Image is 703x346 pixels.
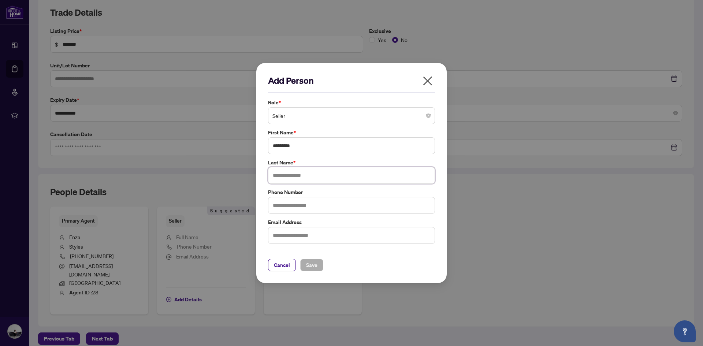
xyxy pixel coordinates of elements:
[274,259,290,271] span: Cancel
[268,159,435,167] label: Last Name
[426,114,431,118] span: close-circle
[422,75,434,87] span: close
[268,218,435,226] label: Email Address
[268,98,435,107] label: Role
[268,188,435,196] label: Phone Number
[674,320,696,342] button: Open asap
[272,109,431,123] span: Seller
[300,259,323,271] button: Save
[268,259,296,271] button: Cancel
[268,75,435,86] h2: Add Person
[268,129,435,137] label: First Name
